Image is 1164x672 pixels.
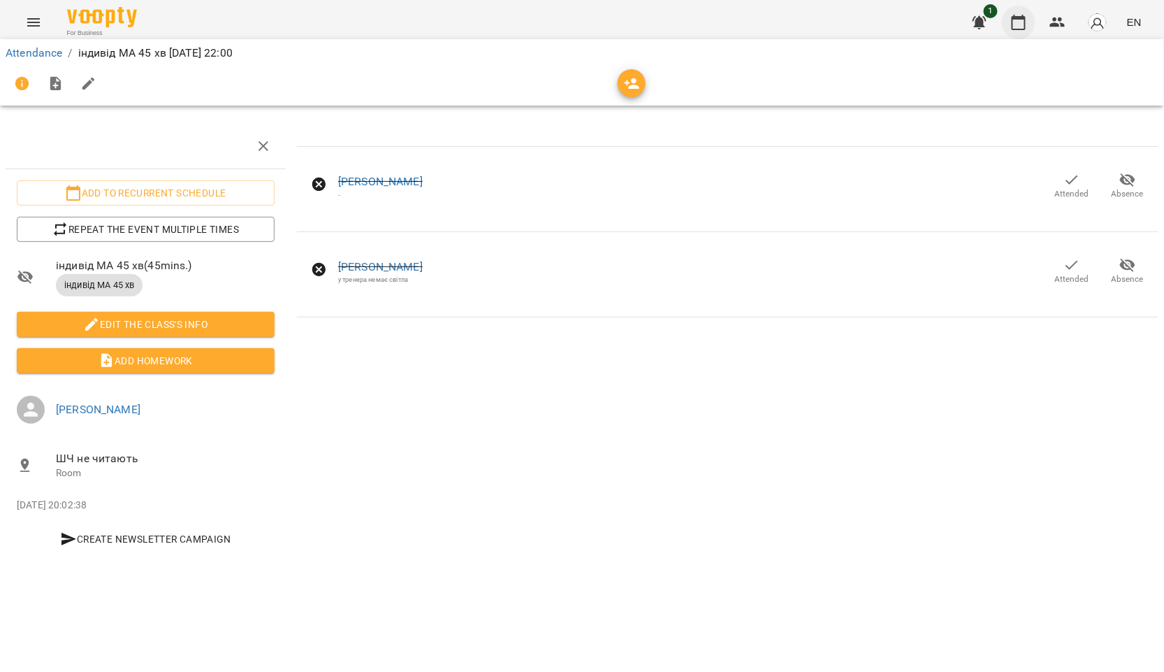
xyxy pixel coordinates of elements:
span: Create Newsletter Campaign [22,531,269,548]
nav: breadcrumb [6,45,1158,62]
a: [PERSON_NAME] [338,175,423,188]
p: Room [56,466,275,480]
p: індивід МА 45 хв [DATE] 22:00 [78,45,233,62]
span: індивід МА 45 хв ( 45 mins. ) [56,257,275,274]
button: Edit the class's Info [17,312,275,337]
a: [PERSON_NAME] [338,260,423,273]
span: Absence [1112,273,1144,285]
span: For Business [67,29,137,38]
button: Repeat the event multiple times [17,217,275,242]
button: Absence [1100,166,1156,206]
button: Add Homework [17,348,275,373]
span: Add to recurrent schedule [28,185,263,201]
p: [DATE] 20:02:38 [17,499,275,513]
a: [PERSON_NAME] [56,403,140,416]
div: - [338,190,423,199]
span: індивід МА 45 хв [56,279,143,292]
span: Add Homework [28,352,263,369]
img: avatar_s.png [1088,13,1107,32]
a: Attendance [6,46,62,59]
button: Absence [1100,252,1156,291]
span: Edit the class's Info [28,316,263,333]
button: Attended [1044,252,1100,291]
span: Attended [1055,273,1089,285]
button: Create Newsletter Campaign [17,527,275,552]
img: Voopty Logo [67,7,137,27]
span: 1 [984,4,998,18]
button: Add to recurrent schedule [17,180,275,206]
button: EN [1121,9,1147,35]
span: Attended [1055,188,1089,200]
button: Attended [1044,166,1100,206]
span: ШЧ не читають [56,450,275,467]
span: EN [1127,15,1142,29]
li: / [68,45,72,62]
span: Absence [1112,188,1144,200]
span: Repeat the event multiple times [28,221,263,238]
button: Menu [17,6,50,39]
div: у тренера немає світла [338,275,423,284]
